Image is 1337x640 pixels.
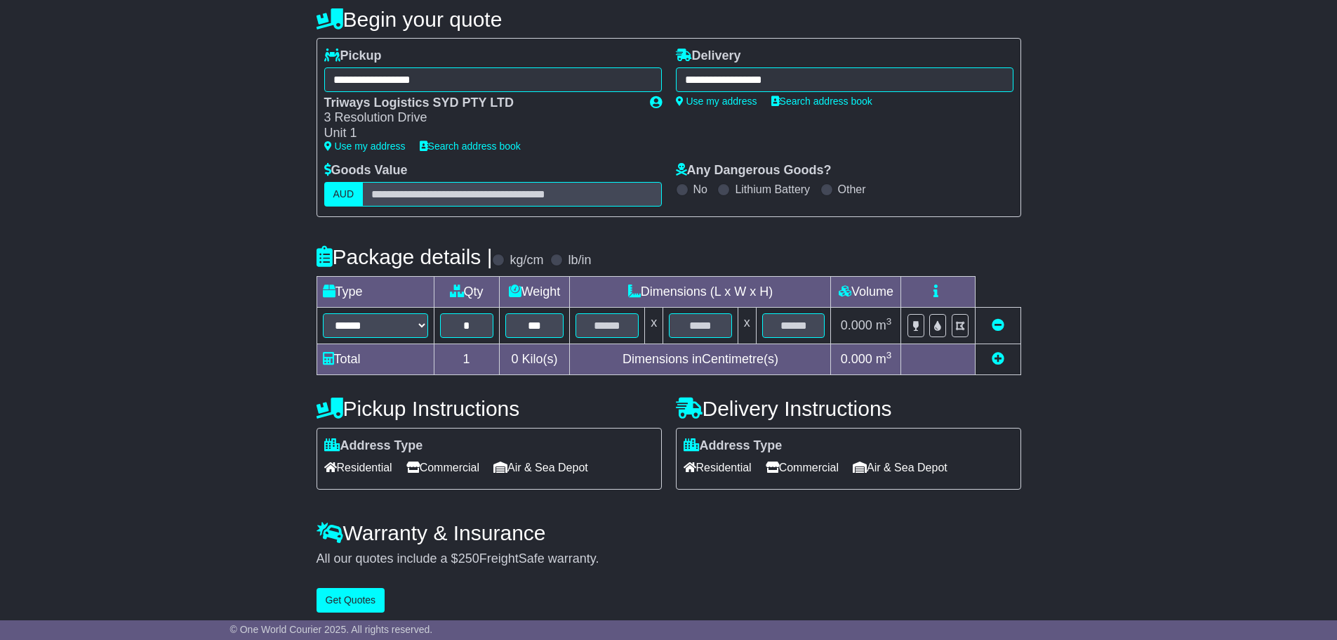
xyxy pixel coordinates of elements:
[838,183,866,196] label: Other
[876,318,892,332] span: m
[317,344,434,374] td: Total
[876,352,892,366] span: m
[317,397,662,420] h4: Pickup Instructions
[831,276,901,307] td: Volume
[992,352,1004,366] a: Add new item
[510,253,543,268] label: kg/cm
[324,163,408,178] label: Goods Value
[324,126,636,141] div: Unit 1
[735,183,810,196] label: Lithium Battery
[458,551,479,566] span: 250
[324,141,406,152] a: Use my address
[841,318,872,332] span: 0.000
[570,276,831,307] td: Dimensions (L x W x H)
[676,48,741,64] label: Delivery
[434,344,499,374] td: 1
[766,457,839,478] span: Commercial
[676,397,1021,420] h4: Delivery Instructions
[693,183,707,196] label: No
[676,96,757,107] a: Use my address
[324,110,636,126] div: 3 Resolution Drive
[992,318,1004,332] a: Remove this item
[684,457,752,478] span: Residential
[406,457,479,478] span: Commercial
[230,624,433,635] span: © One World Courier 2025. All rights reserved.
[317,588,385,613] button: Get Quotes
[841,352,872,366] span: 0.000
[511,352,518,366] span: 0
[676,163,832,178] label: Any Dangerous Goods?
[317,8,1021,31] h4: Begin your quote
[645,307,663,344] td: x
[317,521,1021,544] h4: Warranty & Insurance
[493,457,588,478] span: Air & Sea Depot
[853,457,947,478] span: Air & Sea Depot
[324,438,423,454] label: Address Type
[684,438,783,454] label: Address Type
[324,182,364,207] label: AUD
[420,141,521,152] a: Search address book
[317,551,1021,567] div: All our quotes include a $ FreightSafe warranty.
[324,457,392,478] span: Residential
[886,316,892,327] sup: 3
[317,245,493,268] h4: Package details |
[324,48,382,64] label: Pickup
[570,344,831,374] td: Dimensions in Centimetre(s)
[738,307,756,344] td: x
[317,276,434,307] td: Type
[568,253,591,268] label: lb/in
[771,96,872,107] a: Search address book
[499,276,570,307] td: Weight
[434,276,499,307] td: Qty
[324,96,636,111] div: Triways Logistics SYD PTY LTD
[499,344,570,374] td: Kilo(s)
[886,350,892,360] sup: 3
